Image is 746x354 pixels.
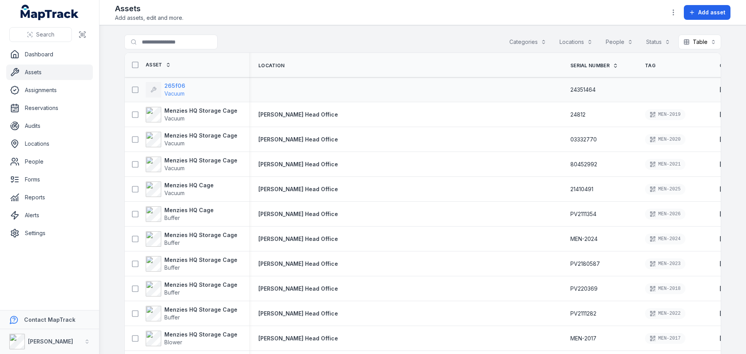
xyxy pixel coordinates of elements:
a: [PERSON_NAME] Head Office [258,310,338,317]
a: Menzies HQ Storage CageBuffer [146,306,237,321]
a: [PERSON_NAME] Head Office [258,160,338,168]
span: Buffer [164,314,180,321]
a: Menzies HQ Storage CageBuffer [146,256,237,272]
span: Search [36,31,54,38]
span: [PERSON_NAME] Head Office [258,310,338,317]
div: MEN-2019 [645,109,685,120]
a: Menzies HQ Storage CageVacuum [146,132,237,147]
span: Buffer [164,239,180,246]
a: [PERSON_NAME] Head Office [258,185,338,193]
a: Reports [6,190,93,205]
span: Vacuum [164,190,185,196]
strong: [PERSON_NAME] [28,338,73,345]
a: Menzies HQ Storage CageBlower [146,331,237,346]
span: Vacuum [164,140,185,146]
a: [PERSON_NAME] Head Office [258,285,338,293]
span: Vacuum [164,115,185,122]
a: [PERSON_NAME] Head Office [258,235,338,243]
strong: Contact MapTrack [24,316,75,323]
div: MEN-2024 [645,234,685,244]
a: Menzies HQ CageBuffer [146,206,214,222]
button: Add asset [684,5,730,20]
a: [PERSON_NAME] Head Office [258,335,338,342]
span: Blower [164,339,182,345]
span: Buffer [164,214,180,221]
span: MEN-2017 [570,335,596,342]
button: Status [641,35,675,49]
span: 80452992 [570,160,597,168]
a: MapTrack [21,5,79,20]
div: MEN-2025 [645,184,685,195]
a: Menzies HQ CageVacuum [146,181,214,197]
strong: Menzies HQ Storage Cage [164,107,237,115]
a: [PERSON_NAME] Head Office [258,210,338,218]
strong: Menzies HQ Storage Cage [164,331,237,338]
div: MEN-2017 [645,333,685,344]
span: MEN-2024 [570,235,598,243]
span: Tag [645,63,655,69]
div: MEN-2021 [645,159,685,170]
strong: Menzies HQ Storage Cage [164,256,237,264]
span: [PERSON_NAME] Head Office [258,235,338,242]
span: Location [258,63,284,69]
span: 21410491 [570,185,593,193]
strong: Menzies HQ Storage Cage [164,231,237,239]
a: Menzies HQ Storage CageVacuum [146,157,237,172]
span: Add asset [698,9,725,16]
div: MEN-2020 [645,134,685,145]
div: MEN-2026 [645,209,685,220]
span: Serial Number [570,63,610,69]
strong: Menzies HQ Storage Cage [164,132,237,140]
span: PV220369 [570,285,598,293]
span: Vacuum [164,90,185,97]
strong: Menzies HQ Storage Cage [164,281,237,289]
strong: Menzies HQ Cage [164,181,214,189]
span: [PERSON_NAME] Head Office [258,335,338,342]
span: Asset [146,62,162,68]
strong: Menzies HQ Cage [164,206,214,214]
span: 24812 [570,111,586,119]
div: MEN-2018 [645,283,685,294]
button: Table [678,35,721,49]
strong: 265f06 [164,82,185,90]
a: 265f06Vacuum [146,82,185,98]
a: Dashboard [6,47,93,62]
button: Categories [504,35,551,49]
a: Menzies HQ Storage CageVacuum [146,107,237,122]
span: Buffer [164,264,180,271]
a: [PERSON_NAME] Head Office [258,136,338,143]
button: Locations [554,35,598,49]
h2: Assets [115,3,183,14]
button: Search [9,27,72,42]
span: 03332770 [570,136,597,143]
a: Assignments [6,82,93,98]
span: PV2111282 [570,310,596,317]
a: Audits [6,118,93,134]
a: Menzies HQ Storage CageBuffer [146,281,237,296]
span: [PERSON_NAME] Head Office [258,161,338,167]
a: [PERSON_NAME] Head Office [258,111,338,119]
a: Forms [6,172,93,187]
span: 24351464 [570,86,596,94]
a: Assets [6,65,93,80]
a: [PERSON_NAME] Head Office [258,260,338,268]
span: [PERSON_NAME] Head Office [258,186,338,192]
div: MEN-2023 [645,258,685,269]
a: Asset [146,62,171,68]
span: Vacuum [164,165,185,171]
a: Reservations [6,100,93,116]
div: MEN-2022 [645,308,685,319]
a: Locations [6,136,93,152]
a: People [6,154,93,169]
a: Alerts [6,208,93,223]
span: PV2111354 [570,210,596,218]
span: Buffer [164,289,180,296]
a: Settings [6,225,93,241]
span: [PERSON_NAME] Head Office [258,211,338,217]
strong: Menzies HQ Storage Cage [164,306,237,314]
span: Add assets, edit and more. [115,14,183,22]
strong: Menzies HQ Storage Cage [164,157,237,164]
